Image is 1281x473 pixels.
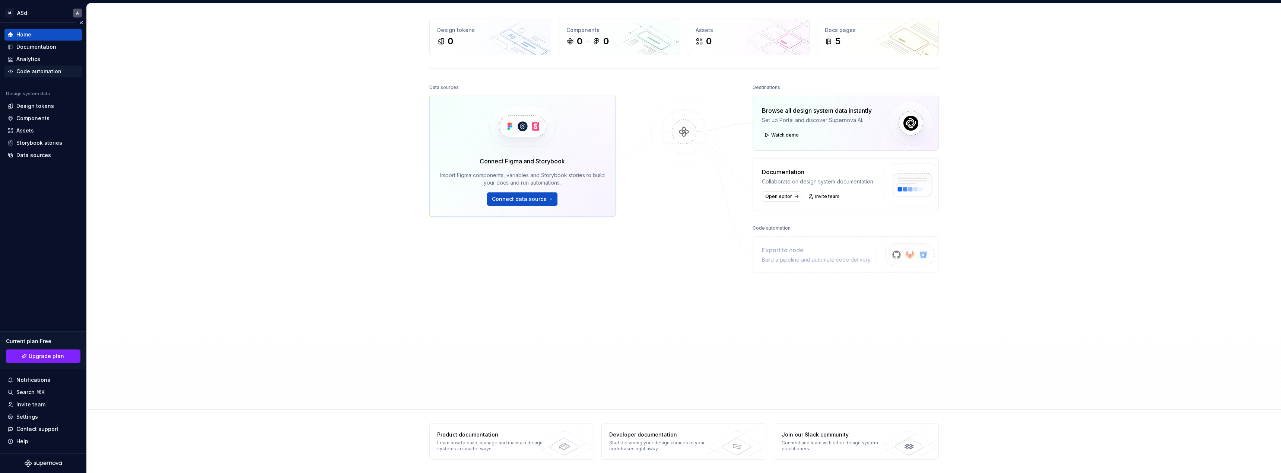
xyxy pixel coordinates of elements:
[696,26,802,34] div: Assets
[6,338,80,345] div: Current plan : Free
[577,35,582,47] div: 0
[609,440,718,452] div: Start delivering your design choices to your codebases right away.
[16,115,50,122] div: Components
[765,194,792,199] span: Open editor
[4,423,82,435] button: Contact support
[4,125,82,137] a: Assets
[774,423,939,460] a: Join our Slack communityConnect and learn with other design system practitioners.
[492,195,547,203] span: Connect data source
[76,10,79,16] div: A
[437,431,546,438] div: Product documentation
[762,106,872,115] div: Browse all design system data instantly
[16,438,28,445] div: Help
[825,26,931,34] div: Docs pages
[4,100,82,112] a: Design tokens
[4,386,82,398] button: Search ⌘K
[437,26,543,34] div: Design tokens
[762,191,801,202] a: Open editor
[5,9,14,17] div: M
[429,82,459,93] div: Data sources
[4,53,82,65] a: Analytics
[16,401,45,408] div: Invite team
[806,191,843,202] a: Invite team
[4,137,82,149] a: Storybook stories
[782,440,890,452] div: Connect and learn with other design system practitioners.
[4,41,82,53] a: Documentation
[429,423,594,460] a: Product documentationLearn how to build, manage and maintain design systems in smarter ways.
[706,35,712,47] div: 0
[16,389,45,396] div: Search ⌘K
[782,431,890,438] div: Join our Slack community
[762,178,874,185] div: Collaborate on design system documentation.
[76,17,86,28] button: Collapse sidebar
[566,26,673,34] div: Components
[17,9,27,17] div: ASd
[16,127,34,134] div: Assets
[16,55,40,63] div: Analytics
[4,149,82,161] a: Data sources
[762,167,874,176] div: Documentation
[437,440,546,452] div: Learn how to build, manage and maintain design systems in smarter ways.
[762,116,872,124] div: Set up Portal and discover Supernova AI.
[753,82,780,93] div: Destinations
[688,19,810,55] a: Assets0
[601,423,766,460] a: Developer documentationStart delivering your design choices to your codebases right away.
[1,5,85,21] button: MASdA
[16,68,61,75] div: Code automation
[16,102,54,110] div: Design tokens
[559,19,680,55] a: Components00
[16,139,62,147] div: Storybook stories
[817,19,939,55] a: Docs pages5
[29,352,64,360] span: Upgrade plan
[429,19,551,55] a: Design tokens0
[609,431,718,438] div: Developer documentation
[753,223,791,233] div: Code automation
[4,435,82,447] button: Help
[25,460,62,467] svg: Supernova Logo
[6,349,80,363] a: Upgrade plan
[4,374,82,386] button: Notifications
[815,194,839,199] span: Invite team
[762,256,871,263] div: Build a pipeline and automate code delivery.
[487,192,557,206] button: Connect data source
[16,376,50,384] div: Notifications
[16,425,58,433] div: Contact support
[4,112,82,124] a: Components
[4,29,82,41] a: Home
[4,399,82,410] a: Invite team
[603,35,609,47] div: 0
[448,35,453,47] div: 0
[4,65,82,77] a: Code automation
[16,151,51,159] div: Data sources
[480,157,565,166] div: Connect Figma and Storybook
[440,172,605,186] div: Import Figma components, variables and Storybook stories to build your docs and run automations.
[16,43,56,51] div: Documentation
[762,130,802,140] button: Watch demo
[762,246,871,255] div: Export to code
[4,411,82,423] a: Settings
[771,132,799,138] span: Watch demo
[835,35,840,47] div: 5
[16,31,31,38] div: Home
[16,413,38,421] div: Settings
[6,91,50,97] div: Design system data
